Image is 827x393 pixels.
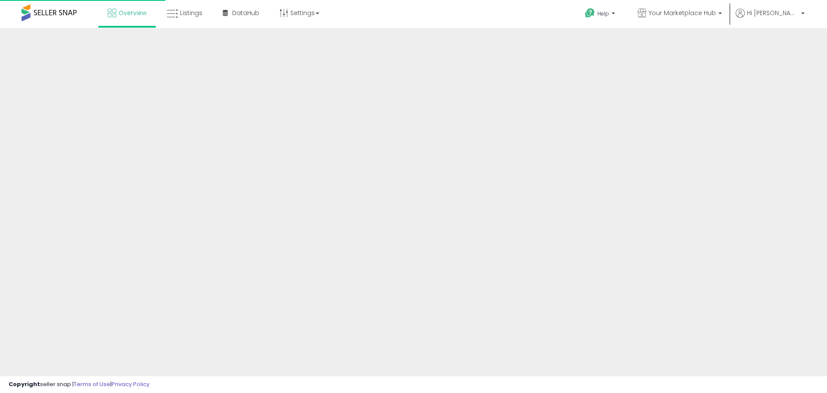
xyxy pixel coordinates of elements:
[9,380,40,388] strong: Copyright
[584,8,595,19] i: Get Help
[736,9,805,28] a: Hi [PERSON_NAME]
[232,9,259,17] span: DataHub
[118,9,146,17] span: Overview
[9,380,149,389] div: seller snap | |
[649,9,716,17] span: Your Marketplace Hub
[578,1,624,28] a: Help
[747,9,799,17] span: Hi [PERSON_NAME]
[74,380,110,388] a: Terms of Use
[597,10,609,17] span: Help
[180,9,202,17] span: Listings
[112,380,149,388] a: Privacy Policy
